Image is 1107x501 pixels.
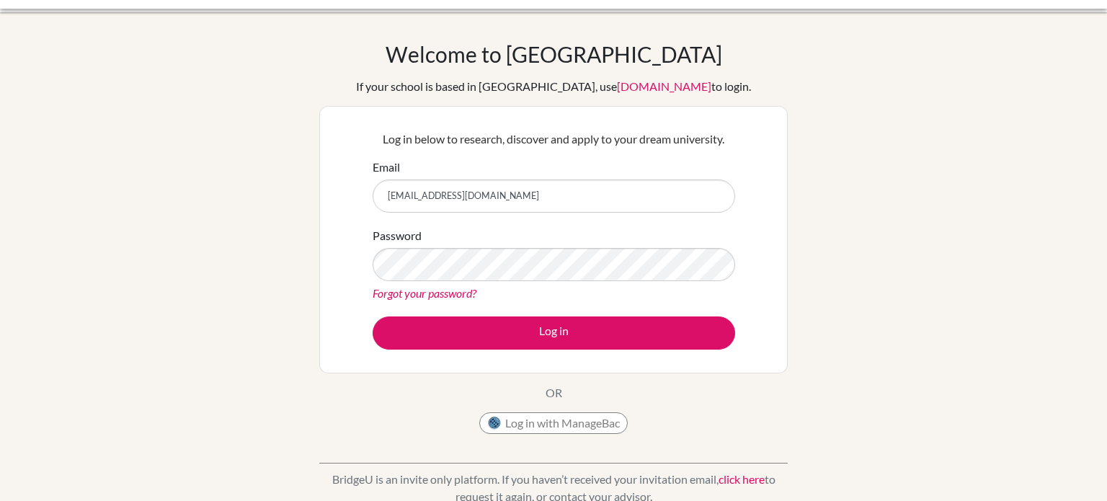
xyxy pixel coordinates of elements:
a: Forgot your password? [373,286,476,300]
label: Email [373,159,400,176]
p: Log in below to research, discover and apply to your dream university. [373,130,735,148]
div: If your school is based in [GEOGRAPHIC_DATA], use to login. [356,78,751,95]
h1: Welcome to [GEOGRAPHIC_DATA] [386,41,722,67]
p: OR [546,384,562,402]
button: Log in [373,316,735,350]
a: [DOMAIN_NAME] [617,79,711,93]
label: Password [373,227,422,244]
a: click here [719,472,765,486]
button: Log in with ManageBac [479,412,628,434]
